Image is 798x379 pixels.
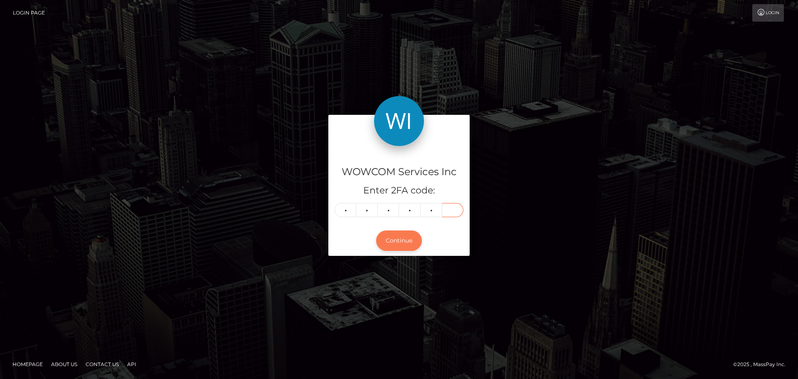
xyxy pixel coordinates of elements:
[733,360,792,369] div: © 2025 , MassPay Inc.
[13,4,45,22] a: Login Page
[374,96,424,146] img: WOWCOM Services Inc
[9,358,46,371] a: Homepage
[335,184,463,197] h5: Enter 2FA code:
[82,358,122,371] a: Contact Us
[376,230,422,251] button: Continue
[124,358,140,371] a: API
[335,165,463,179] h4: WOWCOM Services Inc
[752,4,784,22] a: Login
[48,358,81,371] a: About Us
